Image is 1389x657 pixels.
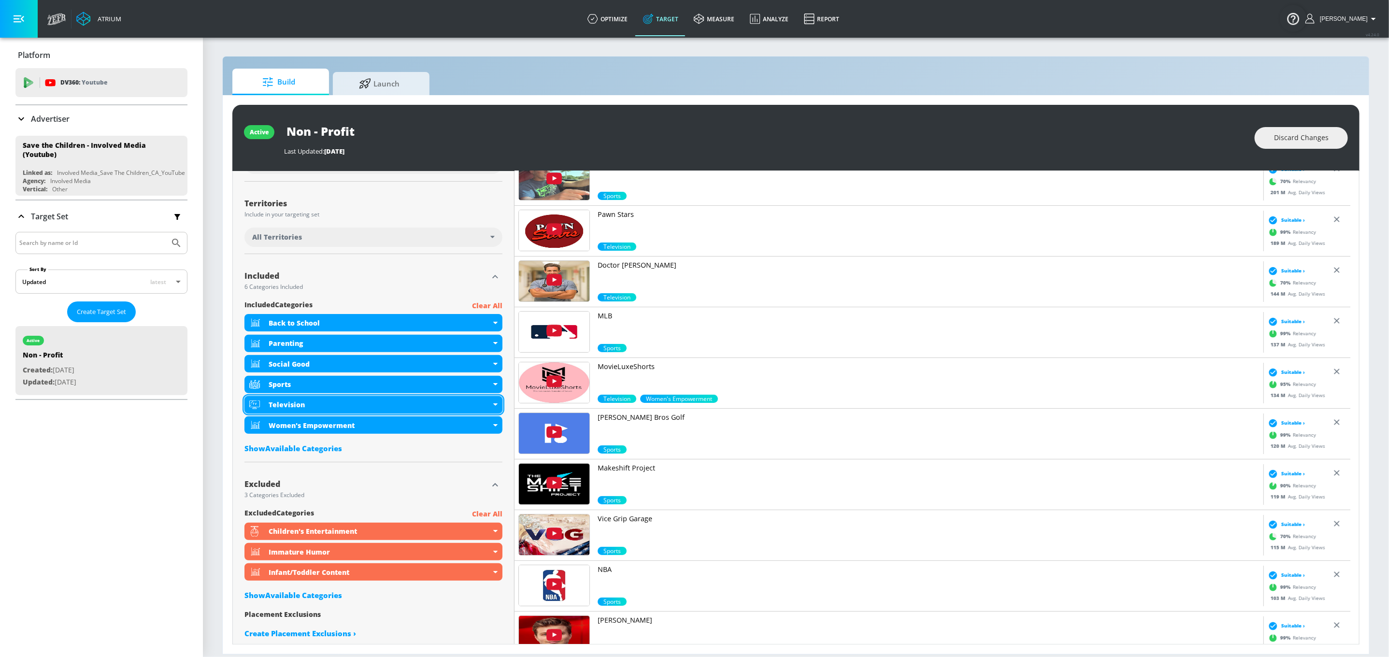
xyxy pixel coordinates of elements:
[1281,216,1305,224] span: Suitable ›
[1271,391,1288,398] span: 134 M
[598,362,1260,395] a: MovieLuxeShorts
[598,362,1260,371] p: MovieLuxeShorts
[472,300,502,312] p: Clear All
[519,159,589,200] img: UUh8f8vssLddD2PbnU3Ag_Bw
[244,335,502,352] div: Parenting
[244,628,502,638] a: Create Placement Exclusions ›
[1280,533,1293,540] span: 70 %
[1266,290,1325,297] div: Avg. Daily Views
[244,212,502,217] div: Include in your targeting set
[598,344,627,352] span: Sports
[1280,330,1293,337] span: 99 %
[23,177,45,185] div: Agency:
[472,508,502,520] p: Clear All
[598,344,627,352] div: 99.0%
[23,141,172,159] div: Save the Children - Involved Media (Youtube)
[50,177,91,185] div: Involved Media
[598,496,627,504] span: Sports
[1280,634,1293,642] span: 99 %
[1266,621,1305,630] div: Suitable ›
[22,278,46,286] div: Updated
[598,243,636,251] div: 99.0%
[1266,239,1325,246] div: Avg. Daily Views
[244,300,313,312] span: included Categories
[1271,594,1288,601] span: 103 M
[1305,13,1379,25] button: [PERSON_NAME]
[1266,418,1305,428] div: Suitable ›
[1280,5,1307,32] button: Open Resource Center
[15,42,187,69] div: Platform
[94,14,121,23] div: Atrium
[244,228,502,247] div: All Territories
[1266,469,1305,478] div: Suitable ›
[598,210,1260,219] p: Pawn Stars
[519,261,589,301] img: UU0QHWhjbe5fGJEPz3sVb6nw
[1280,431,1293,439] span: 99 %
[598,260,1260,293] a: Doctor [PERSON_NAME]
[598,547,627,555] div: 70.0%
[269,318,491,328] div: Back to School
[519,464,589,504] img: UU0ts7Wbbn24bo8TaRuu1Xig
[76,12,121,26] a: Atrium
[269,547,491,557] div: Immature Humor
[244,563,502,581] div: Infant/Toddler Content
[1266,428,1316,442] div: Relevancy
[269,380,491,389] div: Sports
[519,413,589,454] img: UUdCxaD8rWfAj12rloIYS6jQ
[598,260,1260,270] p: Doctor [PERSON_NAME]
[252,232,302,242] span: All Territories
[598,293,636,301] span: Television
[635,1,686,36] a: Target
[598,463,1260,496] a: Makeshift Project
[598,395,636,403] div: 95.0%
[598,463,1260,473] p: Makeshift Project
[284,147,1245,156] div: Last Updated:
[52,185,68,193] div: Other
[686,1,742,36] a: measure
[598,445,627,454] span: Sports
[1266,316,1305,326] div: Suitable ›
[598,565,1260,598] a: NBA
[23,185,47,193] div: Vertical:
[15,200,187,232] div: Target Set
[598,192,627,200] div: 70.0%
[15,326,187,395] div: activeNon - ProfitCreated:[DATE]Updated:[DATE]
[1316,15,1368,22] span: login as: stephanie.wolklin@zefr.com
[31,114,70,124] p: Advertiser
[343,72,416,95] span: Launch
[269,421,491,430] div: Women's Empowerment
[15,105,187,132] div: Advertiser
[1274,132,1329,144] span: Discard Changes
[598,192,627,200] span: Sports
[269,568,491,577] div: Infant/Toddler Content
[150,278,166,286] span: latest
[244,443,502,453] div: ShowAvailable Categories
[1266,630,1316,645] div: Relevancy
[1266,266,1305,275] div: Suitable ›
[18,50,50,60] p: Platform
[598,615,1260,648] a: [PERSON_NAME]
[244,610,502,619] div: Placement Exclusions
[67,301,136,322] button: Create Target Set
[244,543,502,560] div: Immature Humor
[23,169,52,177] div: Linked as:
[1271,543,1288,550] span: 115 M
[1280,381,1293,388] span: 95 %
[1255,127,1348,149] button: Discard Changes
[1280,229,1293,236] span: 99 %
[19,237,166,249] input: Search by name or Id
[1266,529,1316,543] div: Relevancy
[244,200,502,207] div: Territories
[1266,543,1325,551] div: Avg. Daily Views
[244,492,488,498] div: 3 Categories Excluded
[1280,584,1293,591] span: 99 %
[598,598,627,606] span: Sports
[15,68,187,97] div: DV360: Youtube
[60,77,107,88] p: DV360:
[1281,470,1305,477] span: Suitable ›
[1266,275,1316,290] div: Relevancy
[640,395,718,403] div: 50.0%
[23,350,76,364] div: Non - Profit
[1281,267,1305,274] span: Suitable ›
[1266,478,1316,493] div: Relevancy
